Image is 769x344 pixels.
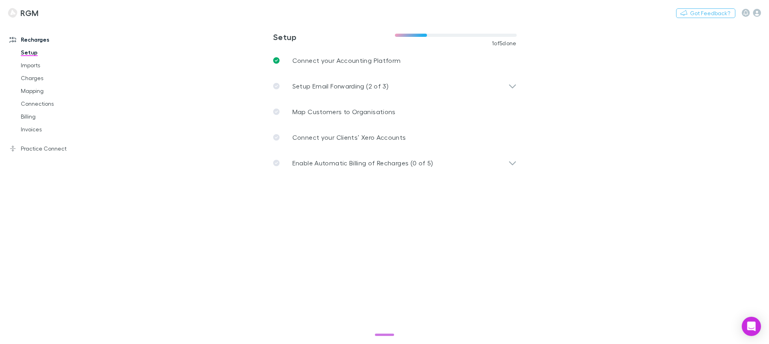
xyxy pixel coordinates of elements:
div: Setup Email Forwarding (2 of 3) [267,73,523,99]
a: Connect your Clients’ Xero Accounts [267,125,523,150]
a: Recharges [2,33,108,46]
img: RGM's Logo [8,8,17,18]
a: Charges [13,72,108,84]
p: Connect your Accounting Platform [292,56,401,65]
h3: Setup [273,32,395,42]
a: Imports [13,59,108,72]
a: Practice Connect [2,142,108,155]
a: RGM [3,3,44,22]
div: Open Intercom Messenger [742,317,761,336]
button: Got Feedback? [676,8,735,18]
a: Map Customers to Organisations [267,99,523,125]
a: Connect your Accounting Platform [267,48,523,73]
p: Setup Email Forwarding (2 of 3) [292,81,389,91]
a: Connections [13,97,108,110]
a: Mapping [13,84,108,97]
h3: RGM [20,8,38,18]
p: Enable Automatic Billing of Recharges (0 of 5) [292,158,433,168]
div: Enable Automatic Billing of Recharges (0 of 5) [267,150,523,176]
span: 1 of 5 done [492,40,517,46]
a: Invoices [13,123,108,136]
p: Connect your Clients’ Xero Accounts [292,133,406,142]
a: Billing [13,110,108,123]
a: Setup [13,46,108,59]
p: Map Customers to Organisations [292,107,396,117]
